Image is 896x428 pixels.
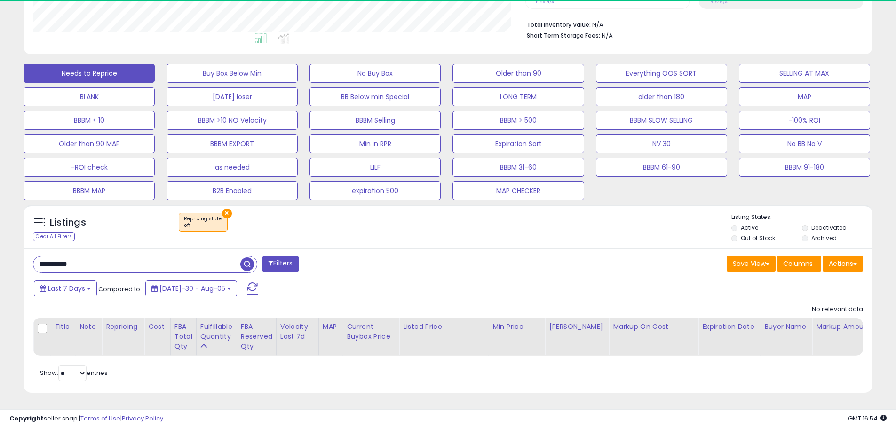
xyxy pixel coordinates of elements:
div: Title [55,322,71,332]
button: BB Below min Special [309,87,441,106]
button: × [222,209,232,218]
div: seller snap | | [9,414,163,423]
div: Current Buybox Price [347,322,395,342]
label: Active [741,224,758,232]
button: Needs to Reprice [24,64,155,83]
button: Min in RPR [309,134,441,153]
div: off [184,222,222,229]
span: Show: entries [40,368,108,377]
button: Save View [727,256,776,272]
button: B2B Enabled [167,181,298,200]
button: BBBM > 500 [452,111,584,130]
th: The percentage added to the cost of goods (COGS) that forms the calculator for Min & Max prices. [609,318,698,356]
button: -100% ROI [739,111,870,130]
button: BBBM EXPORT [167,134,298,153]
button: [DATE]-30 - Aug-05 [145,280,237,296]
div: Clear All Filters [33,232,75,241]
button: expiration 500 [309,181,441,200]
button: Older than 90 [452,64,584,83]
li: N/A [527,18,856,30]
button: BLANK [24,87,155,106]
button: NV 30 [596,134,727,153]
button: [DATE] loser [167,87,298,106]
button: LILF [309,158,441,177]
label: Deactivated [811,224,847,232]
strong: Copyright [9,414,44,423]
button: SELLING AT MAX [739,64,870,83]
button: LONG TERM [452,87,584,106]
button: Columns [777,256,821,272]
label: Archived [811,234,837,242]
div: FBA Total Qty [174,322,192,351]
div: [PERSON_NAME] [549,322,605,332]
b: Total Inventory Value: [527,21,591,29]
button: BBBM 31-60 [452,158,584,177]
button: BBBM 61-90 [596,158,727,177]
span: Columns [783,259,813,268]
button: Filters [262,256,299,272]
div: Cost [148,322,167,332]
div: Fulfillable Quantity [200,322,233,342]
th: CSV column name: cust_attr_4_Buyer Name [761,318,812,356]
button: Buy Box Below Min [167,64,298,83]
button: Everything OOS SORT [596,64,727,83]
span: Repricing state : [184,215,222,229]
button: Last 7 Days [34,280,97,296]
button: Expiration Sort [452,134,584,153]
button: BBBM Selling [309,111,441,130]
button: No BB No V [739,134,870,153]
div: Velocity Last 7d [280,322,315,342]
button: BBBM MAP [24,181,155,200]
span: Last 7 Days [48,284,85,293]
label: Out of Stock [741,234,775,242]
h5: Listings [50,216,86,229]
div: MAP [323,322,339,332]
button: -ROI check [24,158,155,177]
th: CSV column name: cust_attr_2_Expiration Date [698,318,761,356]
p: Listing States: [731,213,872,222]
a: Terms of Use [80,414,120,423]
div: Min Price [492,322,541,332]
button: Older than 90 MAP [24,134,155,153]
button: BBBM 91-180 [739,158,870,177]
span: Compared to: [98,285,142,294]
button: older than 180 [596,87,727,106]
button: MAP [739,87,870,106]
b: Short Term Storage Fees: [527,31,600,39]
div: Listed Price [403,322,484,332]
div: Repricing [106,322,140,332]
div: Buyer Name [764,322,808,332]
div: Markup on Cost [613,322,694,332]
div: FBA Reserved Qty [241,322,272,351]
span: 2025-08-13 16:54 GMT [848,414,887,423]
button: MAP CHECKER [452,181,584,200]
button: No Buy Box [309,64,441,83]
button: BBBM < 10 [24,111,155,130]
button: Actions [823,256,863,272]
div: No relevant data [812,305,863,314]
button: BBBM >10 NO Velocity [167,111,298,130]
button: as needed [167,158,298,177]
div: Expiration Date [702,322,756,332]
button: BBBM SLOW SELLING [596,111,727,130]
a: Privacy Policy [122,414,163,423]
span: N/A [602,31,613,40]
span: [DATE]-30 - Aug-05 [159,284,225,293]
div: Note [79,322,98,332]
